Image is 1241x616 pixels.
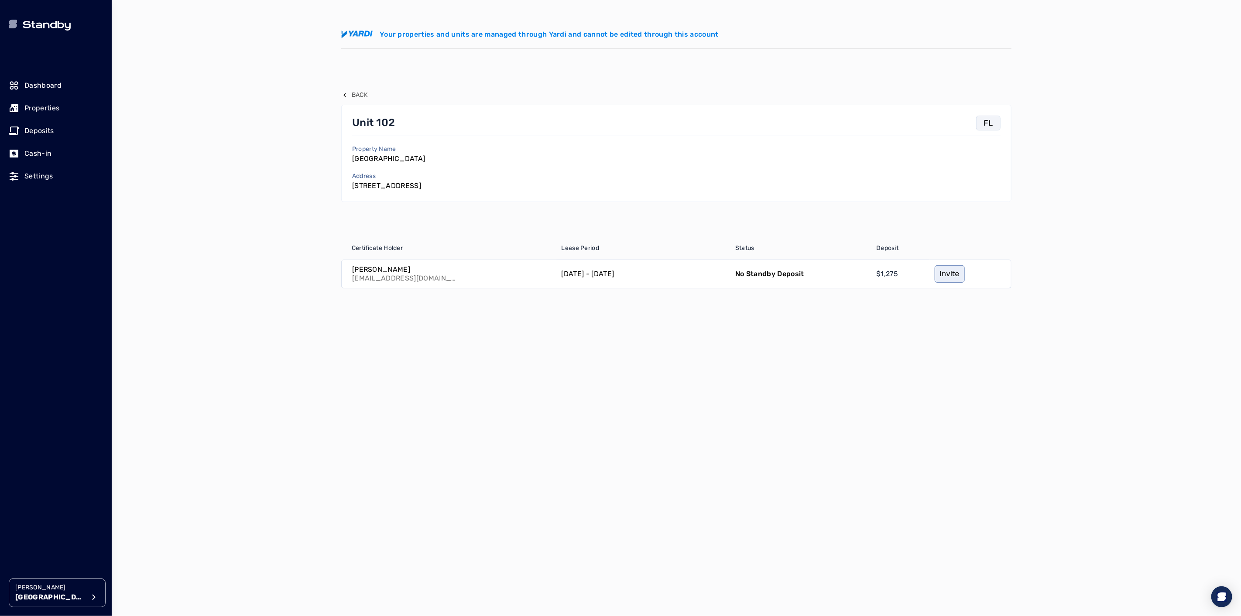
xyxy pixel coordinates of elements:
[984,117,993,129] p: FL
[876,269,898,279] p: $1,275
[9,76,103,95] a: Dashboard
[352,181,421,191] p: [STREET_ADDRESS]
[935,265,965,283] a: Invite
[9,167,103,186] a: Settings
[341,91,367,99] button: Back
[341,31,373,38] img: yardi
[352,154,425,164] p: [GEOGRAPHIC_DATA]
[352,145,425,154] p: Property Name
[24,148,51,159] p: Cash-in
[9,144,103,163] a: Cash-in
[562,269,614,279] p: [DATE] - [DATE]
[352,91,367,99] p: Back
[24,171,53,181] p: Settings
[24,80,62,91] p: Dashboard
[15,583,85,592] p: [PERSON_NAME]
[735,269,804,279] p: No Standby Deposit
[562,244,599,253] span: Lease Period
[9,99,103,118] a: Properties
[9,121,103,140] a: Deposits
[735,244,754,253] span: Status
[352,274,457,283] p: [EMAIL_ADDRESS][DOMAIN_NAME]
[15,592,85,602] p: [GEOGRAPHIC_DATA]
[352,265,457,274] p: [PERSON_NAME]
[9,578,106,607] button: [PERSON_NAME][GEOGRAPHIC_DATA]
[1211,586,1232,607] div: Open Intercom Messenger
[352,244,403,253] span: Certificate Holder
[24,126,54,136] p: Deposits
[352,116,395,130] p: Unit 102
[380,29,719,40] p: Your properties and units are managed through Yardi and cannot be edited through this account
[352,172,421,181] p: Address
[876,244,898,253] span: Deposit
[24,103,59,113] p: Properties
